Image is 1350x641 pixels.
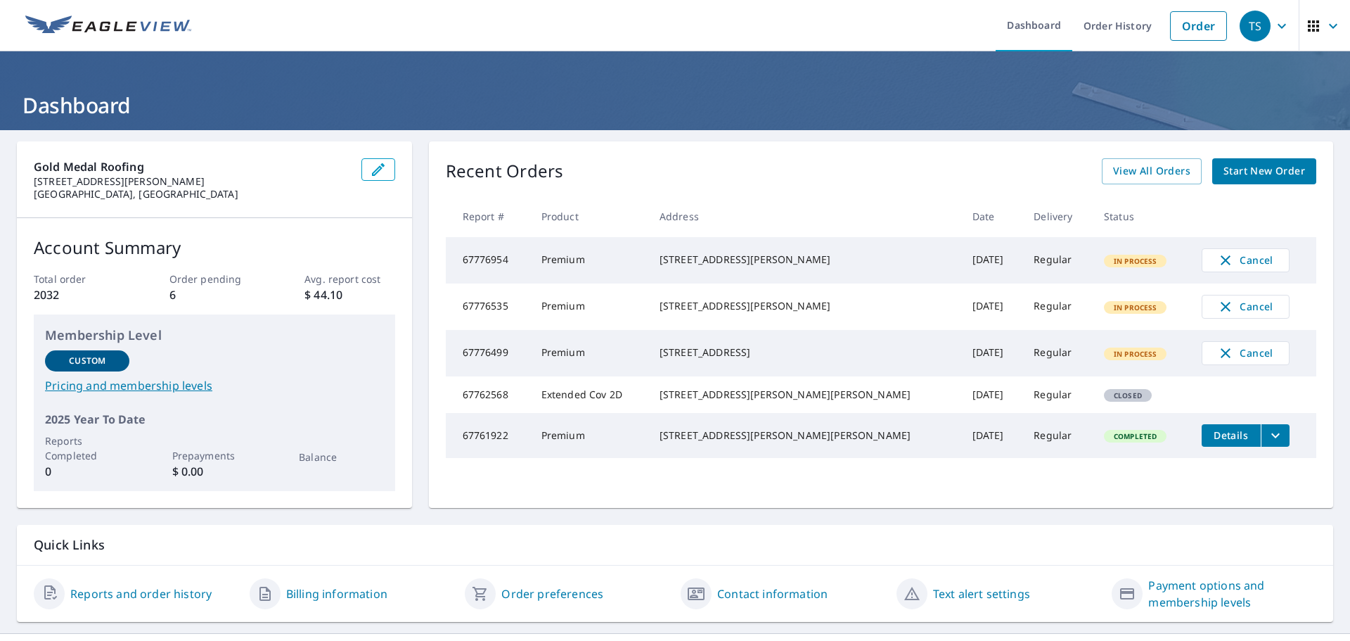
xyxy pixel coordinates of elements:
[45,377,384,394] a: Pricing and membership levels
[1216,252,1275,269] span: Cancel
[169,272,259,286] p: Order pending
[1022,237,1093,284] td: Regular
[446,376,530,413] td: 67762568
[34,235,395,260] p: Account Summary
[1105,256,1166,266] span: In Process
[933,585,1030,602] a: Text alert settings
[172,448,257,463] p: Prepayments
[45,463,129,480] p: 0
[961,237,1023,284] td: [DATE]
[286,585,387,602] a: Billing information
[446,413,530,458] td: 67761922
[1022,196,1093,237] th: Delivery
[446,158,564,184] p: Recent Orders
[304,272,394,286] p: Avg. report cost
[446,237,530,284] td: 67776954
[1240,11,1271,42] div: TS
[501,585,603,602] a: Order preferences
[34,175,350,188] p: [STREET_ADDRESS][PERSON_NAME]
[1105,349,1166,359] span: In Process
[34,286,124,303] p: 2032
[45,326,384,345] p: Membership Level
[530,237,648,284] td: Premium
[1093,196,1190,237] th: Status
[1216,298,1275,315] span: Cancel
[530,196,648,237] th: Product
[45,433,129,463] p: Reports Completed
[1170,11,1227,41] a: Order
[1022,330,1093,376] td: Regular
[1212,158,1316,184] a: Start New Order
[1105,303,1166,312] span: In Process
[961,284,1023,330] td: [DATE]
[1022,413,1093,458] td: Regular
[1202,295,1290,319] button: Cancel
[660,345,950,360] div: [STREET_ADDRESS]
[961,413,1023,458] td: [DATE]
[660,299,950,313] div: [STREET_ADDRESS][PERSON_NAME]
[1148,577,1316,611] a: Payment options and membership levels
[446,330,530,376] td: 67776499
[446,284,530,330] td: 67776535
[961,196,1023,237] th: Date
[34,272,124,286] p: Total order
[961,376,1023,413] td: [DATE]
[1105,431,1165,441] span: Completed
[17,91,1333,120] h1: Dashboard
[25,15,191,37] img: EV Logo
[172,463,257,480] p: $ 0.00
[1202,341,1290,365] button: Cancel
[717,585,828,602] a: Contact information
[530,330,648,376] td: Premium
[1113,163,1190,180] span: View All Orders
[1022,284,1093,330] td: Regular
[530,284,648,330] td: Premium
[34,536,1316,554] p: Quick Links
[1261,424,1290,447] button: filesDropdownBtn-67761922
[1202,424,1261,447] button: detailsBtn-67761922
[299,450,383,464] p: Balance
[1210,429,1252,442] span: Details
[45,411,384,428] p: 2025 Year To Date
[169,286,259,303] p: 6
[1022,376,1093,413] td: Regular
[304,286,394,303] p: $ 44.10
[1223,163,1305,180] span: Start New Order
[446,196,530,237] th: Report #
[34,188,350,201] p: [GEOGRAPHIC_DATA], [GEOGRAPHIC_DATA]
[1102,158,1202,184] a: View All Orders
[660,429,950,443] div: [STREET_ADDRESS][PERSON_NAME][PERSON_NAME]
[530,376,648,413] td: Extended Cov 2D
[70,585,212,602] a: Reports and order history
[660,253,950,267] div: [STREET_ADDRESS][PERSON_NAME]
[530,413,648,458] td: Premium
[1216,345,1275,362] span: Cancel
[69,355,105,367] p: Custom
[648,196,961,237] th: Address
[1105,391,1150,400] span: Closed
[961,330,1023,376] td: [DATE]
[1202,248,1290,272] button: Cancel
[660,388,950,402] div: [STREET_ADDRESS][PERSON_NAME][PERSON_NAME]
[34,158,350,175] p: Gold Medal Roofing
